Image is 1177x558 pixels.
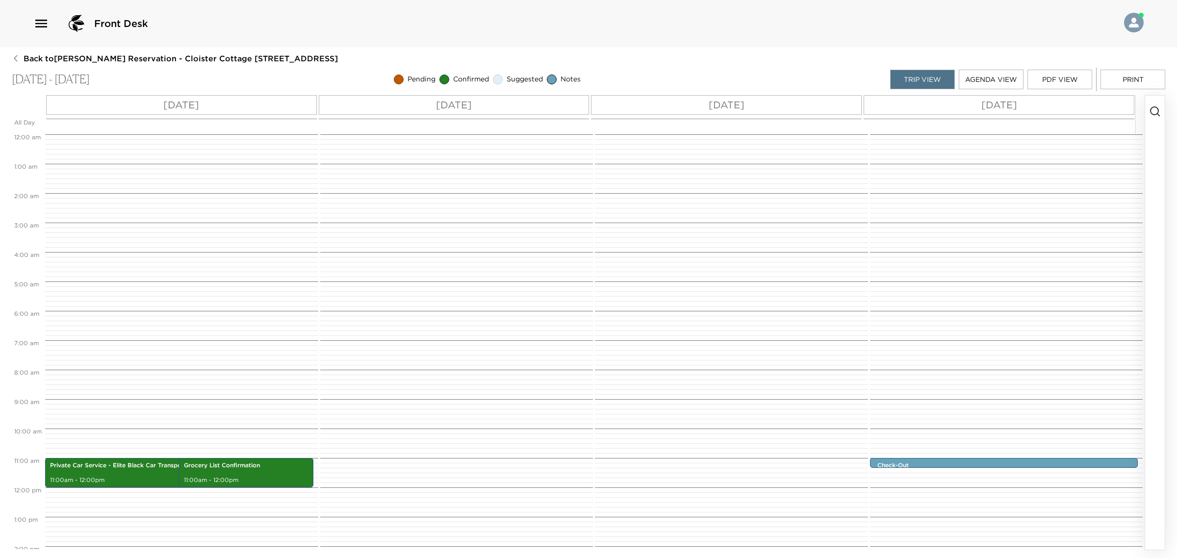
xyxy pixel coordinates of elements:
button: [DATE] [46,95,317,115]
p: [DATE] [163,98,199,112]
span: 6:00 AM [12,310,42,317]
span: 5:00 AM [12,280,41,288]
button: Agenda View [959,70,1023,89]
div: Check-Out [870,458,1138,468]
span: 8:00 AM [12,369,42,376]
button: Print [1100,70,1165,89]
img: User [1124,13,1144,32]
span: Notes [561,75,581,84]
p: Check-Out [877,461,1136,470]
span: 4:00 AM [12,251,42,258]
p: Private Car Service - Elite Black Car Transportation [50,461,268,470]
button: Trip View [890,70,955,89]
p: 11:00am - 12:00pm [184,476,308,484]
span: 2:00 PM [12,545,42,553]
span: Suggested [507,75,543,84]
span: 2:00 AM [12,192,41,200]
span: 12:00 PM [12,486,44,494]
p: Grocery List Confirmation [184,461,308,470]
button: [DATE] [864,95,1134,115]
span: 7:00 AM [12,339,41,347]
span: 10:00 AM [12,428,44,435]
span: Pending [408,75,435,84]
span: 9:00 AM [12,398,42,406]
p: [DATE] [709,98,744,112]
span: 11:00 AM [12,457,42,464]
img: logo [65,12,88,35]
span: 12:00 AM [12,133,43,141]
span: 3:00 AM [12,222,41,229]
span: 1:00 PM [12,516,40,523]
p: 11:00am - 12:00pm [50,476,268,484]
span: Front Desk [94,17,148,30]
div: Grocery List Confirmation11:00am - 12:00pm [179,458,313,487]
button: Back to[PERSON_NAME] Reservation - Cloister Cottage [STREET_ADDRESS] [12,53,338,64]
span: Confirmed [453,75,489,84]
button: PDF View [1027,70,1092,89]
p: [DATE] [981,98,1017,112]
p: [DATE] [436,98,472,112]
p: All Day [14,119,43,127]
button: [DATE] [319,95,589,115]
span: 1:00 AM [12,163,40,170]
div: Private Car Service - Elite Black Car Transportation11:00am - 12:00pm [45,458,273,487]
span: Back to [PERSON_NAME] Reservation - Cloister Cottage [STREET_ADDRESS] [24,53,338,64]
p: [DATE] - [DATE] [12,73,90,87]
button: [DATE] [591,95,862,115]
